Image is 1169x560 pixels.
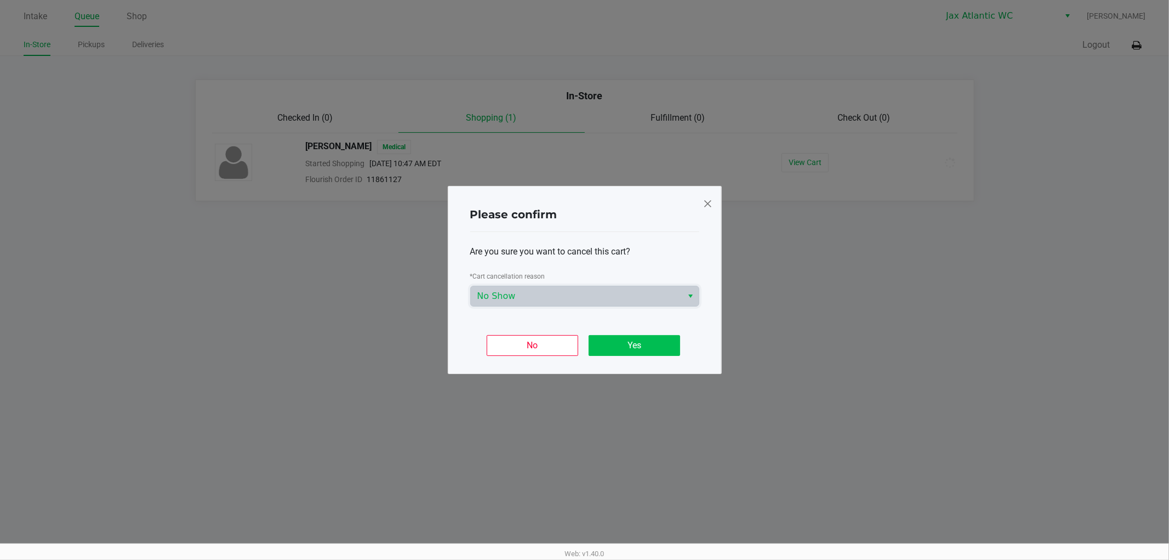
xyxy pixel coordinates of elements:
[477,290,676,303] span: No Show
[470,246,631,257] span: Are you sure you want to cancel this cart?
[487,335,578,356] button: No
[683,286,699,306] button: Select
[470,206,557,223] h4: Please confirm
[565,550,605,558] span: Web: v1.40.0
[589,335,680,356] button: Yes
[470,271,545,281] label: Cart cancellation reason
